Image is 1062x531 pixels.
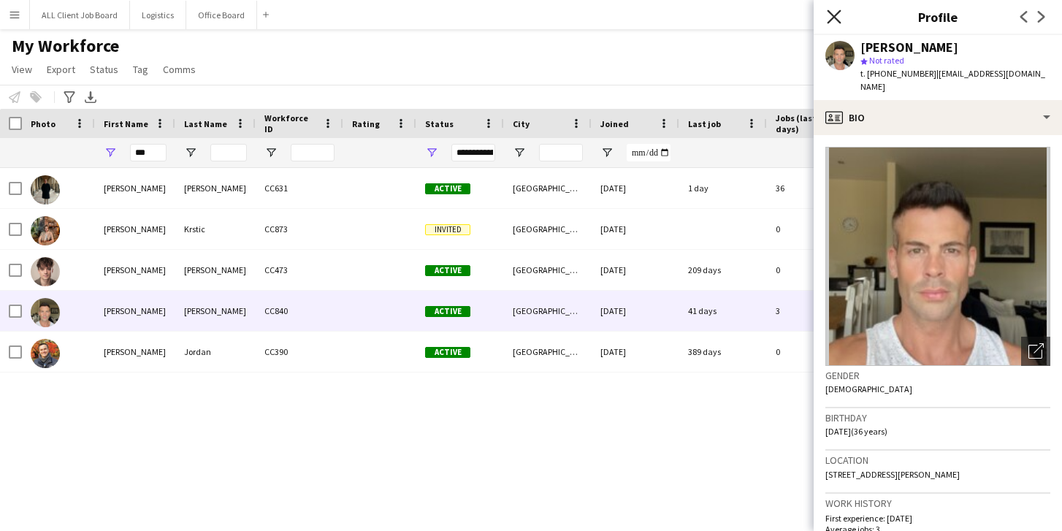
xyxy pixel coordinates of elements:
[592,332,679,372] div: [DATE]
[825,411,1050,424] h3: Birthday
[860,68,936,79] span: t. [PHONE_NUMBER]
[31,216,60,245] img: Adam Krstic
[688,118,721,129] span: Last job
[592,168,679,208] div: [DATE]
[504,168,592,208] div: [GEOGRAPHIC_DATA]
[504,332,592,372] div: [GEOGRAPHIC_DATA]
[264,112,317,134] span: Workforce ID
[130,144,167,161] input: First Name Filter Input
[352,118,380,129] span: Rating
[175,250,256,290] div: [PERSON_NAME]
[504,209,592,249] div: [GEOGRAPHIC_DATA]
[825,147,1050,366] img: Crew avatar or photo
[95,250,175,290] div: [PERSON_NAME]
[825,513,1050,524] p: First experience: [DATE]
[210,144,247,161] input: Last Name Filter Input
[186,1,257,29] button: Office Board
[104,118,148,129] span: First Name
[31,339,60,368] img: Damien Jordan
[47,63,75,76] span: Export
[291,144,335,161] input: Workforce ID Filter Input
[825,454,1050,467] h3: Location
[12,63,32,76] span: View
[767,332,862,372] div: 0
[600,118,629,129] span: Joined
[425,347,470,358] span: Active
[513,146,526,159] button: Open Filter Menu
[825,469,960,480] span: [STREET_ADDRESS][PERSON_NAME]
[163,63,196,76] span: Comms
[679,168,767,208] div: 1 day
[504,291,592,331] div: [GEOGRAPHIC_DATA]
[61,88,78,106] app-action-btn: Advanced filters
[425,224,470,235] span: Invited
[84,60,124,79] a: Status
[825,383,912,394] span: [DEMOGRAPHIC_DATA]
[814,7,1062,26] h3: Profile
[513,118,530,129] span: City
[6,60,38,79] a: View
[184,118,227,129] span: Last Name
[256,168,343,208] div: CC631
[41,60,81,79] a: Export
[82,88,99,106] app-action-btn: Export XLSX
[767,250,862,290] div: 0
[256,332,343,372] div: CC390
[175,291,256,331] div: [PERSON_NAME]
[767,168,862,208] div: 36
[264,146,278,159] button: Open Filter Menu
[592,209,679,249] div: [DATE]
[133,63,148,76] span: Tag
[592,291,679,331] div: [DATE]
[425,306,470,317] span: Active
[776,112,836,134] span: Jobs (last 90 days)
[425,118,454,129] span: Status
[256,250,343,290] div: CC473
[31,257,60,286] img: Adam Wadsworth
[425,265,470,276] span: Active
[860,68,1045,92] span: | [EMAIL_ADDRESS][DOMAIN_NAME]
[127,60,154,79] a: Tag
[504,250,592,290] div: [GEOGRAPHIC_DATA]
[130,1,186,29] button: Logistics
[12,35,119,57] span: My Workforce
[860,41,958,54] div: [PERSON_NAME]
[31,118,56,129] span: Photo
[600,146,614,159] button: Open Filter Menu
[679,250,767,290] div: 209 days
[679,332,767,372] div: 389 days
[256,209,343,249] div: CC873
[175,209,256,249] div: Krstic
[175,168,256,208] div: [PERSON_NAME]
[825,369,1050,382] h3: Gender
[31,298,60,327] img: Damian Lavelle
[95,291,175,331] div: [PERSON_NAME]
[95,209,175,249] div: [PERSON_NAME]
[30,1,130,29] button: ALL Client Job Board
[627,144,671,161] input: Joined Filter Input
[767,209,862,249] div: 0
[539,144,583,161] input: City Filter Input
[592,250,679,290] div: [DATE]
[425,146,438,159] button: Open Filter Menu
[90,63,118,76] span: Status
[814,100,1062,135] div: Bio
[256,291,343,331] div: CC840
[767,291,862,331] div: 3
[104,146,117,159] button: Open Filter Menu
[95,168,175,208] div: [PERSON_NAME]
[95,332,175,372] div: [PERSON_NAME]
[425,183,470,194] span: Active
[679,291,767,331] div: 41 days
[175,332,256,372] div: Jordan
[825,426,887,437] span: [DATE] (36 years)
[31,175,60,205] img: Adam Connor
[869,55,904,66] span: Not rated
[825,497,1050,510] h3: Work history
[157,60,202,79] a: Comms
[184,146,197,159] button: Open Filter Menu
[1021,337,1050,366] div: Open photos pop-in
